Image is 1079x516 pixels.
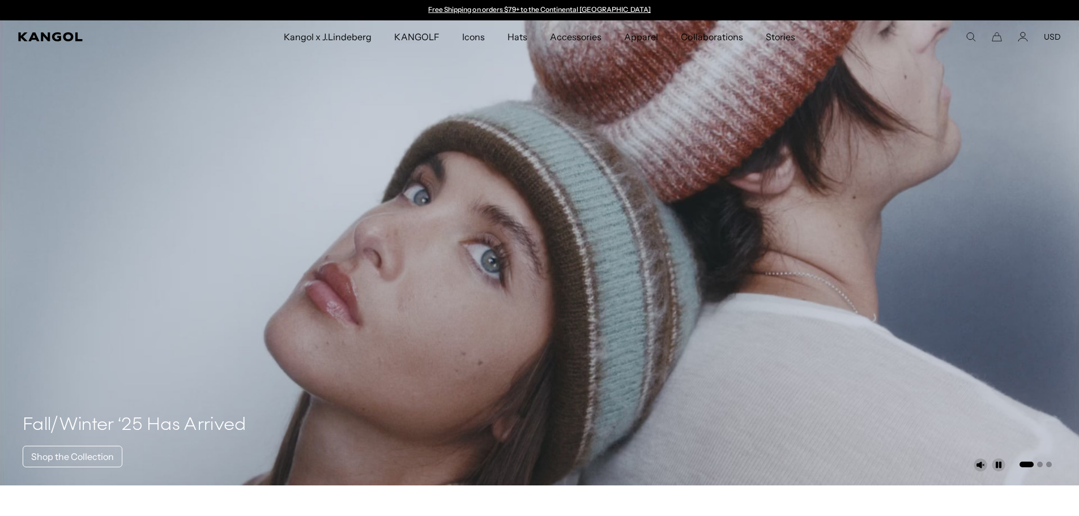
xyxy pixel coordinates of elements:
a: Icons [451,20,496,53]
button: Go to slide 3 [1046,462,1052,467]
a: Accessories [539,20,613,53]
button: Go to slide 2 [1037,462,1043,467]
a: Kangol x J.Lindeberg [272,20,383,53]
a: KANGOLF [383,20,450,53]
a: Free Shipping on orders $79+ to the Continental [GEOGRAPHIC_DATA] [428,5,651,14]
button: USD [1044,32,1061,42]
a: Collaborations [669,20,754,53]
a: Account [1018,32,1028,42]
a: Shop the Collection [23,446,122,467]
span: Accessories [550,20,602,53]
a: Stories [754,20,807,53]
ul: Select a slide to show [1018,459,1052,468]
button: Pause [992,458,1005,472]
span: Apparel [624,20,658,53]
a: Apparel [613,20,669,53]
button: Cart [992,32,1002,42]
h4: Fall/Winter ‘25 Has Arrived [23,414,246,437]
span: Collaborations [681,20,743,53]
div: 1 of 2 [423,6,656,15]
slideshow-component: Announcement bar [423,6,656,15]
a: Kangol [18,32,187,41]
a: Hats [496,20,539,53]
summary: Search here [966,32,976,42]
button: Go to slide 1 [1020,462,1034,467]
button: Unmute [974,458,987,472]
span: Icons [462,20,485,53]
span: Kangol x J.Lindeberg [284,20,372,53]
span: KANGOLF [394,20,439,53]
span: Hats [507,20,527,53]
span: Stories [766,20,795,53]
div: Announcement [423,6,656,15]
